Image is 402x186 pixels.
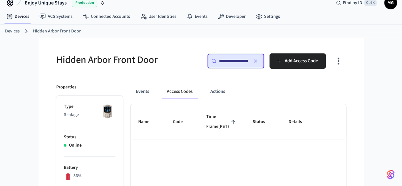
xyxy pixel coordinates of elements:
[285,57,318,65] span: Add Access Code
[64,103,115,110] p: Type
[269,53,326,69] button: Add Access Code
[131,84,346,99] div: ant example
[387,169,394,180] img: SeamLogoGradient.69752ec5.svg
[131,84,154,99] button: Events
[56,53,197,66] h5: Hidden Arbor Front Door
[206,112,237,132] span: Time Frame(PST)
[34,11,78,22] a: ACS Systems
[131,104,357,140] table: sticky table
[1,11,34,22] a: Devices
[69,142,82,149] p: Online
[56,84,76,91] p: Properties
[73,173,82,179] p: 36%
[213,11,251,22] a: Developer
[253,117,273,127] span: Status
[162,84,198,99] button: Access Codes
[33,28,81,35] a: Hidden Arbor Front Door
[181,11,213,22] a: Events
[78,11,135,22] a: Connected Accounts
[99,103,115,119] img: Schlage Sense Smart Deadbolt with Camelot Trim, Front
[251,11,285,22] a: Settings
[138,117,158,127] span: Name
[5,28,20,35] a: Devices
[64,112,115,118] p: Schlage
[64,134,115,141] p: Status
[205,84,230,99] button: Actions
[135,11,181,22] a: User Identities
[173,117,191,127] span: Code
[289,117,310,127] span: Details
[64,164,115,171] p: Battery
